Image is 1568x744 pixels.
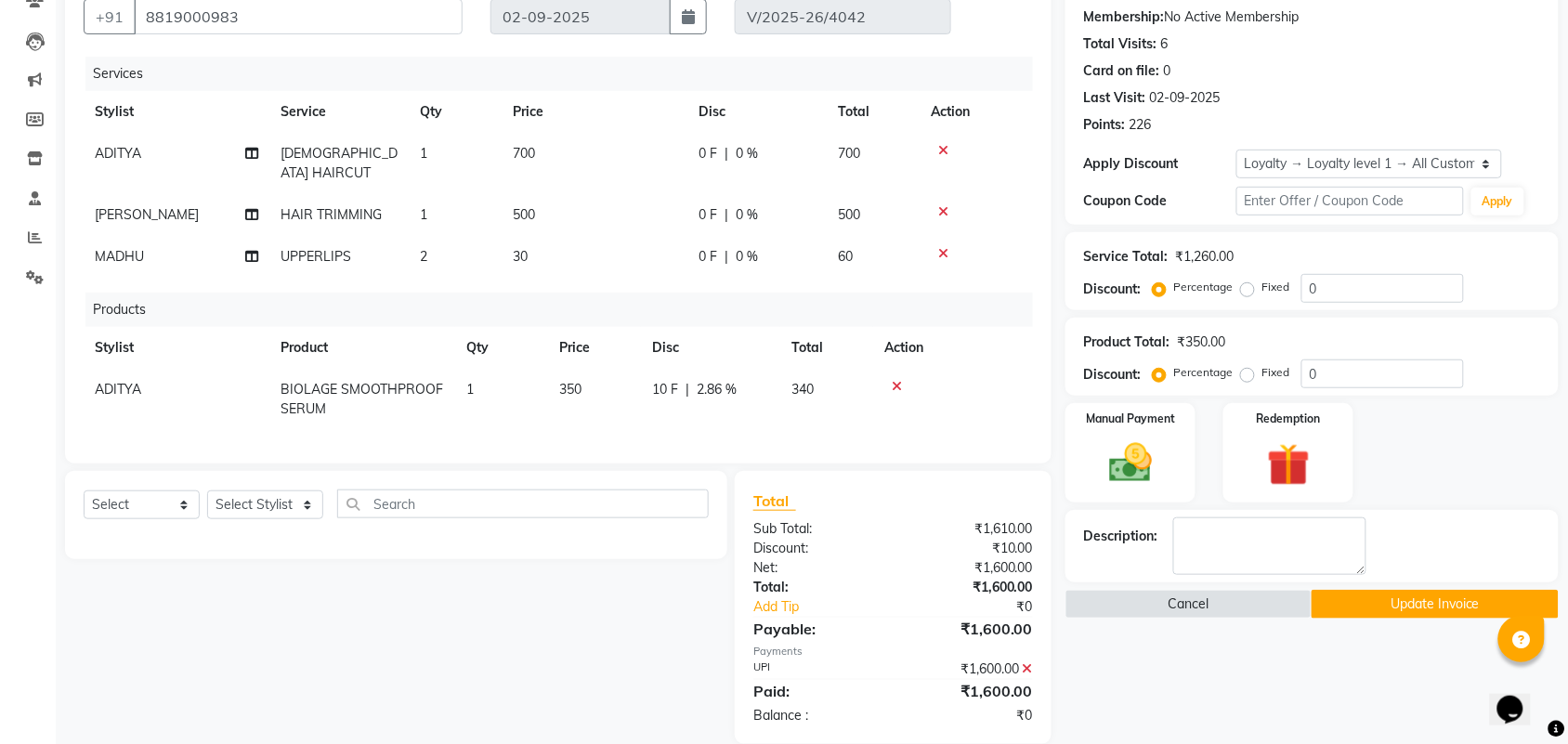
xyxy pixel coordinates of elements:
[739,618,894,640] div: Payable:
[739,706,894,725] div: Balance :
[739,597,919,617] a: Add Tip
[269,327,455,369] th: Product
[1161,34,1169,54] div: 6
[686,380,689,399] span: |
[739,578,894,597] div: Total:
[420,145,427,162] span: 1
[1084,365,1142,385] div: Discount:
[1086,411,1175,427] label: Manual Payment
[1084,7,1540,27] div: No Active Membership
[513,206,535,223] span: 500
[1084,154,1236,174] div: Apply Discount
[420,206,427,223] span: 1
[1176,247,1235,267] div: ₹1,260.00
[725,144,728,163] span: |
[502,91,687,133] th: Price
[269,91,409,133] th: Service
[893,578,1047,597] div: ₹1,600.00
[281,248,351,265] span: UPPERLIPS
[736,247,758,267] span: 0 %
[739,680,894,702] div: Paid:
[873,327,1033,369] th: Action
[1236,187,1464,215] input: Enter Offer / Coupon Code
[893,680,1047,702] div: ₹1,600.00
[699,205,717,225] span: 0 F
[699,247,717,267] span: 0 F
[95,381,141,398] span: ADITYA
[409,91,502,133] th: Qty
[1084,527,1158,546] div: Description:
[893,539,1047,558] div: ₹10.00
[95,206,199,223] span: [PERSON_NAME]
[1174,279,1234,295] label: Percentage
[1178,333,1226,352] div: ₹350.00
[1257,411,1321,427] label: Redemption
[95,248,144,265] span: MADHU
[1084,333,1170,352] div: Product Total:
[893,558,1047,578] div: ₹1,600.00
[84,91,269,133] th: Stylist
[513,248,528,265] span: 30
[281,381,443,417] span: BIOLAGE SMOOTHPROOF SERUM
[753,644,1033,659] div: Payments
[85,293,1047,327] div: Products
[739,659,894,679] div: UPI
[1254,438,1324,491] img: _gift.svg
[739,539,894,558] div: Discount:
[466,381,474,398] span: 1
[1084,247,1169,267] div: Service Total:
[84,327,269,369] th: Stylist
[893,519,1047,539] div: ₹1,610.00
[893,618,1047,640] div: ₹1,600.00
[1174,364,1234,381] label: Percentage
[641,327,780,369] th: Disc
[893,706,1047,725] div: ₹0
[736,205,758,225] span: 0 %
[920,91,1033,133] th: Action
[652,380,678,399] span: 10 F
[420,248,427,265] span: 2
[699,144,717,163] span: 0 F
[739,558,894,578] div: Net:
[893,659,1047,679] div: ₹1,600.00
[1084,88,1146,108] div: Last Visit:
[780,327,873,369] th: Total
[838,248,853,265] span: 60
[513,145,535,162] span: 700
[838,206,860,223] span: 500
[1084,280,1142,299] div: Discount:
[559,381,581,398] span: 350
[548,327,641,369] th: Price
[337,489,709,518] input: Search
[281,145,398,181] span: [DEMOGRAPHIC_DATA] HAIRCUT
[1262,279,1290,295] label: Fixed
[753,491,796,511] span: Total
[1084,34,1157,54] div: Total Visits:
[791,381,814,398] span: 340
[1150,88,1221,108] div: 02-09-2025
[1096,438,1166,488] img: _cash.svg
[1084,115,1126,135] div: Points:
[687,91,827,133] th: Disc
[85,57,1047,91] div: Services
[1164,61,1171,81] div: 0
[919,597,1047,617] div: ₹0
[1065,590,1312,619] button: Cancel
[697,380,737,399] span: 2.86 %
[1084,191,1236,211] div: Coupon Code
[455,327,548,369] th: Qty
[1084,61,1160,81] div: Card on file:
[281,206,382,223] span: HAIR TRIMMING
[1490,670,1549,725] iframe: chat widget
[838,145,860,162] span: 700
[736,144,758,163] span: 0 %
[1130,115,1152,135] div: 226
[1312,590,1558,619] button: Update Invoice
[827,91,920,133] th: Total
[95,145,141,162] span: ADITYA
[1262,364,1290,381] label: Fixed
[1471,188,1524,215] button: Apply
[739,519,894,539] div: Sub Total:
[725,247,728,267] span: |
[725,205,728,225] span: |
